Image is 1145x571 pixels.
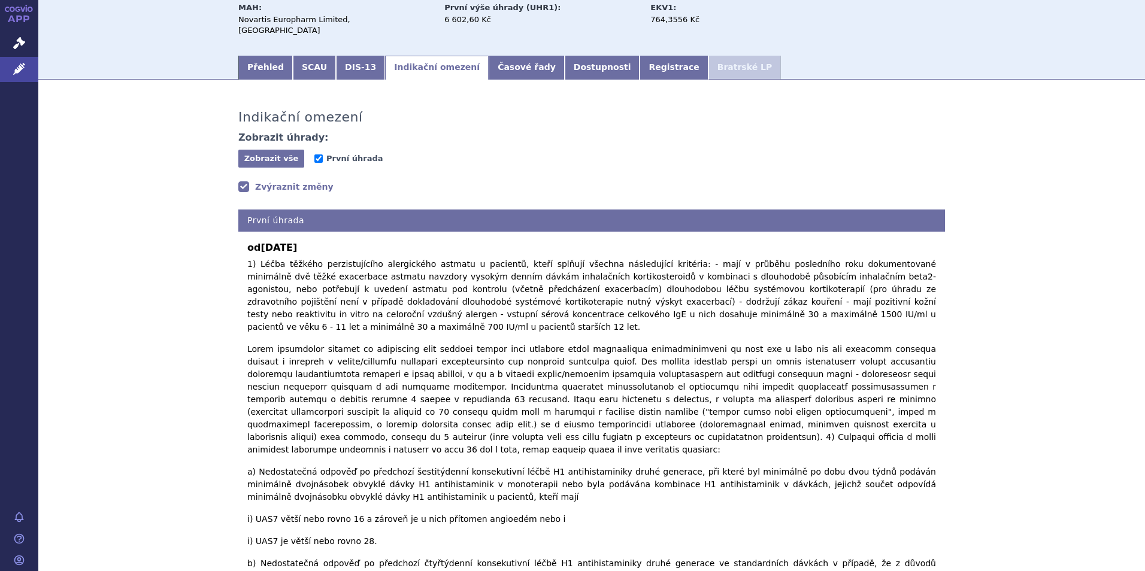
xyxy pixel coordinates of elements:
a: Přehled [238,56,293,80]
a: Časové řady [489,56,565,80]
span: Zobrazit vše [244,154,299,163]
strong: První výše úhrady (UHR1): [444,3,561,12]
div: 6 602,60 Kč [444,14,639,25]
div: Novartis Europharm Limited, [GEOGRAPHIC_DATA] [238,14,433,36]
input: První úhrada [314,154,323,163]
strong: MAH: [238,3,262,12]
a: Registrace [640,56,708,80]
a: DIS-13 [336,56,385,80]
a: Zvýraznit změny [238,181,334,193]
a: SCAU [293,56,336,80]
h4: První úhrada [238,209,945,232]
span: První úhrada [326,154,383,163]
span: [DATE] [260,242,297,253]
button: Zobrazit vše [238,150,304,168]
b: od [247,241,936,255]
h3: Indikační omezení [238,110,363,125]
div: 764,3556 Kč [650,14,785,25]
h4: Zobrazit úhrady: [238,132,329,144]
a: Indikační omezení [385,56,489,80]
a: Dostupnosti [565,56,640,80]
strong: EKV1: [650,3,676,12]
